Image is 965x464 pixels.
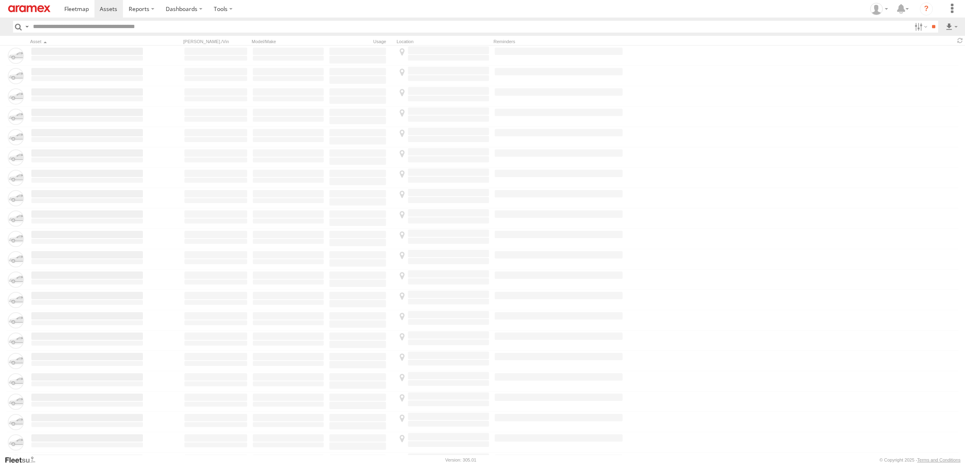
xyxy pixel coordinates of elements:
[328,39,393,44] div: Usage
[917,457,961,462] a: Terms and Conditions
[397,39,490,44] div: Location
[445,457,476,462] div: Version: 305.01
[867,3,891,15] div: Niyas mukkathil
[911,21,929,33] label: Search Filter Options
[24,21,30,33] label: Search Query
[252,39,325,44] div: Model/Make
[4,456,42,464] a: Visit our Website
[493,39,624,44] div: Reminders
[955,37,965,44] span: Refresh
[879,457,961,462] div: © Copyright 2025 -
[183,39,248,44] div: [PERSON_NAME]./Vin
[920,2,933,15] i: ?
[8,5,50,12] img: aramex-logo.svg
[30,39,144,44] div: Click to Sort
[945,21,958,33] label: Export results as...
